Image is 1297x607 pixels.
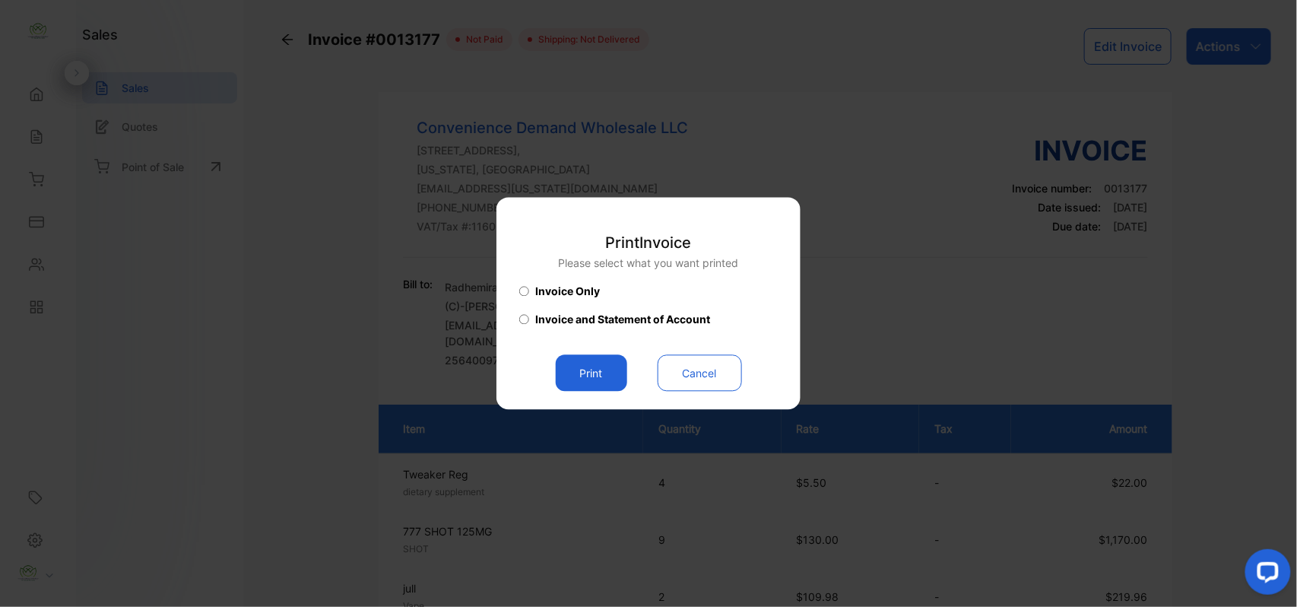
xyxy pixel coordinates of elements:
span: Invoice and Statement of Account [535,312,710,328]
button: Cancel [658,355,742,392]
p: Please select what you want printed [559,256,739,272]
iframe: LiveChat chat widget [1233,543,1297,607]
button: Print [556,355,627,392]
p: Print Invoice [559,232,739,255]
span: Invoice Only [535,284,600,300]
